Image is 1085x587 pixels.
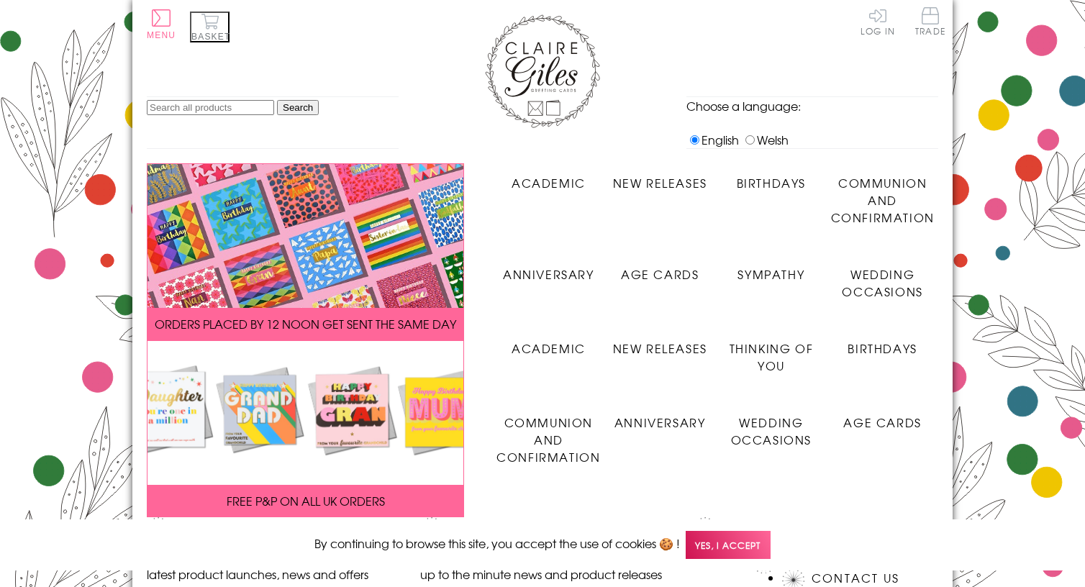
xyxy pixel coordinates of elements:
a: Academic [493,329,604,357]
a: Trade [915,7,945,38]
a: Anniversary [493,255,604,283]
a: Birthdays [716,163,827,191]
a: Anniversary [604,403,716,431]
span: Academic [512,174,586,191]
span: Wedding Occasions [842,265,922,300]
span: Thinking of You [730,340,814,374]
a: Wedding Occasions [827,255,938,300]
span: Sympathy [737,265,804,283]
a: Log In [861,7,895,35]
input: Search [277,100,319,115]
span: New Releases [613,174,707,191]
h2: Follow Us [420,517,665,539]
span: Academic [512,340,586,357]
span: Birthdays [848,340,917,357]
span: Birthdays [737,174,806,191]
a: Age Cards [827,403,938,431]
span: Anniversary [614,414,706,431]
h2: Newsletter [147,517,391,539]
span: Wedding Occasions [731,414,812,448]
a: Thinking of You [716,329,827,374]
span: Age Cards [843,414,921,431]
span: FREE P&P ON ALL UK ORDERS [227,492,385,509]
a: New Releases [604,163,716,191]
span: Age Cards [621,265,699,283]
p: Choose a language: [686,97,938,114]
a: Communion and Confirmation [827,163,938,226]
span: Anniversary [503,265,594,283]
a: Sympathy [716,255,827,283]
input: Welsh [745,135,755,145]
span: Yes, I accept [686,531,771,559]
span: Menu [147,30,176,40]
label: Welsh [742,131,789,148]
img: Claire Giles Greetings Cards [485,14,600,128]
a: Wedding Occasions [716,403,827,448]
input: English [690,135,699,145]
a: Age Cards [604,255,716,283]
label: English [686,131,739,148]
a: Academic [493,163,604,191]
button: Menu [147,9,176,40]
span: Communion and Confirmation [831,174,935,226]
span: New Releases [613,340,707,357]
a: Privacy Policy [723,517,837,534]
a: New Releases [604,329,716,357]
button: Basket [190,12,230,42]
span: Trade [915,7,945,35]
a: Contact Us [812,569,899,586]
span: Communion and Confirmation [496,414,600,465]
a: Birthdays [827,329,938,357]
input: Search all products [147,100,274,115]
span: ORDERS PLACED BY 12 NOON GET SENT THE SAME DAY [155,315,456,332]
a: Communion and Confirmation [493,403,604,465]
